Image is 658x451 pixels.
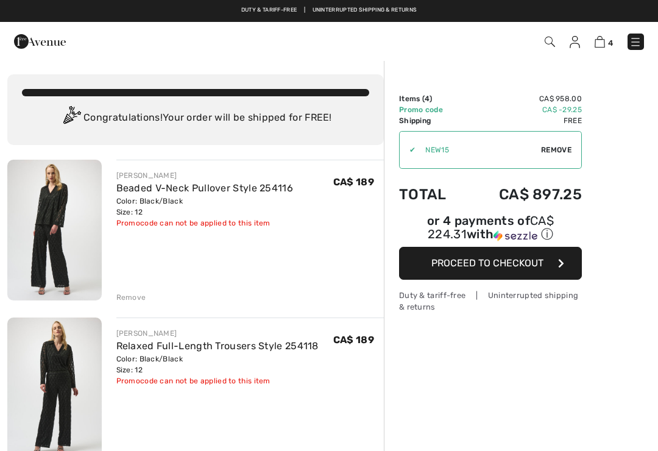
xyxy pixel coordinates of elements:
[416,132,541,168] input: Promo code
[465,93,582,104] td: CA$ 958.00
[116,170,294,181] div: [PERSON_NAME]
[493,230,537,241] img: Sezzle
[399,174,465,215] td: Total
[399,289,582,313] div: Duty & tariff-free | Uninterrupted shipping & returns
[399,115,465,126] td: Shipping
[22,106,369,130] div: Congratulations! Your order will be shipped for FREE!
[545,37,555,47] img: Search
[14,35,66,46] a: 1ère Avenue
[465,115,582,126] td: Free
[465,104,582,115] td: CA$ -29.25
[116,196,294,218] div: Color: Black/Black Size: 12
[570,36,580,48] img: My Info
[116,292,146,303] div: Remove
[333,176,374,188] span: CA$ 189
[116,328,319,339] div: [PERSON_NAME]
[399,215,582,243] div: or 4 payments of with
[425,94,430,103] span: 4
[608,38,613,48] span: 4
[595,34,613,49] a: 4
[595,36,605,48] img: Shopping Bag
[399,215,582,247] div: or 4 payments ofCA$ 224.31withSezzle Click to learn more about Sezzle
[116,353,319,375] div: Color: Black/Black Size: 12
[116,182,294,194] a: Beaded V-Neck Pullover Style 254116
[399,104,465,115] td: Promo code
[541,144,571,155] span: Remove
[59,106,83,130] img: Congratulation2.svg
[116,340,319,352] a: Relaxed Full-Length Trousers Style 254118
[399,247,582,280] button: Proceed to Checkout
[399,93,465,104] td: Items ( )
[333,334,374,346] span: CA$ 189
[7,160,102,300] img: Beaded V-Neck Pullover Style 254116
[116,218,294,229] div: Promocode can not be applied to this item
[14,29,66,54] img: 1ère Avenue
[400,144,416,155] div: ✔
[431,257,543,269] span: Proceed to Checkout
[428,213,554,241] span: CA$ 224.31
[629,36,642,48] img: Menu
[465,174,582,215] td: CA$ 897.25
[116,375,319,386] div: Promocode can not be applied to this item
